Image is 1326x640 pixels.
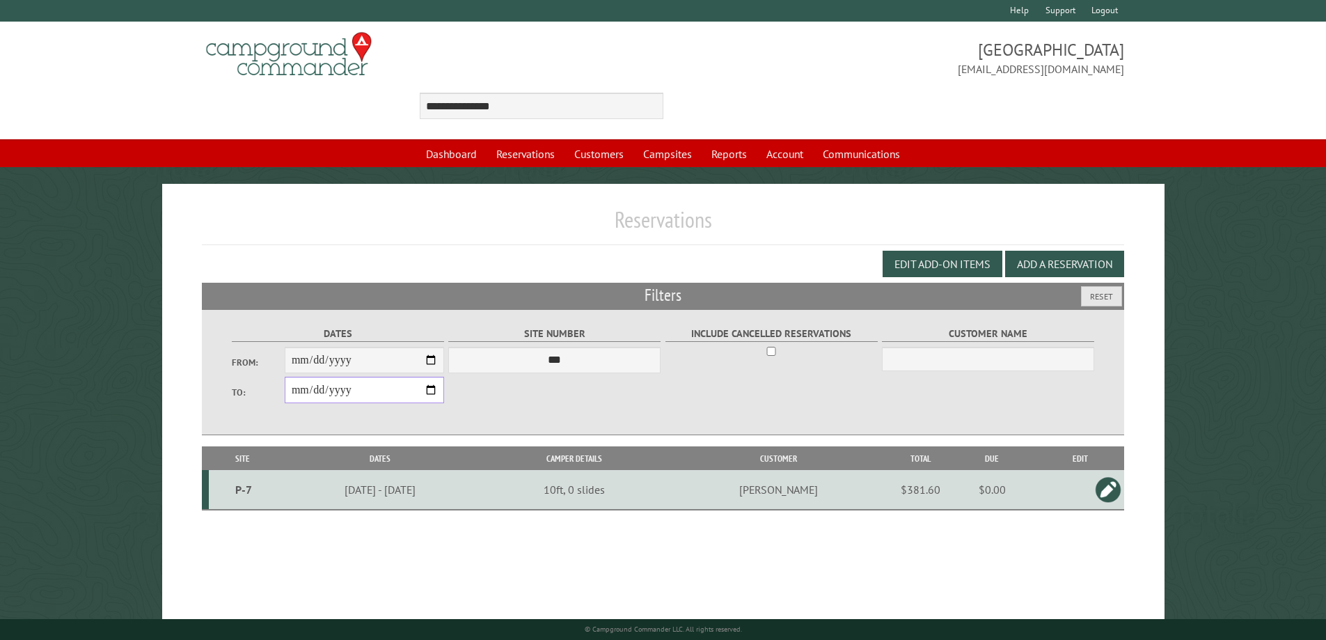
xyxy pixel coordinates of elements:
div: [DATE] - [DATE] [278,483,482,497]
div: P-7 [214,483,274,497]
label: Include Cancelled Reservations [665,326,878,342]
a: Communications [814,141,908,167]
th: Edit [1036,446,1125,471]
a: Reports [703,141,755,167]
a: Dashboard [418,141,485,167]
span: [GEOGRAPHIC_DATA] [EMAIL_ADDRESS][DOMAIN_NAME] [663,38,1125,77]
label: Dates [232,326,444,342]
th: Total [893,446,949,471]
label: To: [232,386,285,399]
a: Reservations [488,141,563,167]
td: 10ft, 0 slides [484,470,665,510]
th: Customer [664,446,892,471]
label: Site Number [448,326,661,342]
a: Customers [566,141,632,167]
label: Customer Name [882,326,1094,342]
h2: Filters [202,283,1125,309]
th: Site [209,446,276,471]
h1: Reservations [202,206,1125,244]
button: Reset [1081,286,1122,306]
th: Dates [276,446,483,471]
label: From: [232,356,285,369]
button: Add a Reservation [1005,251,1124,277]
button: Edit Add-on Items [883,251,1002,277]
th: Camper Details [484,446,665,471]
td: $0.00 [949,470,1036,510]
a: Account [758,141,812,167]
th: Due [949,446,1036,471]
img: Campground Commander [202,27,376,81]
td: [PERSON_NAME] [664,470,892,510]
td: $381.60 [893,470,949,510]
a: Campsites [635,141,700,167]
small: © Campground Commander LLC. All rights reserved. [585,625,742,634]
